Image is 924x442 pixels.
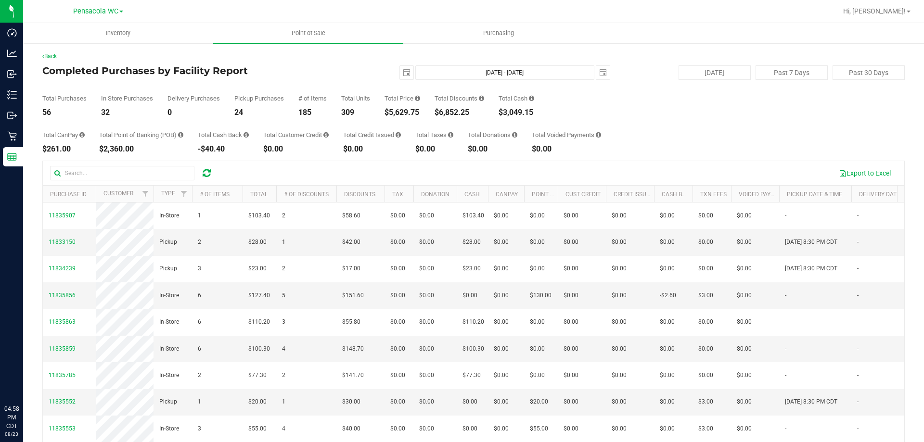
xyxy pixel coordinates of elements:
span: Pensacola WC [73,7,118,15]
span: $0.00 [612,211,627,220]
span: $0.00 [494,424,509,433]
span: In-Store [159,211,179,220]
span: $0.00 [737,238,752,247]
span: $0.00 [494,344,509,354]
span: $0.00 [564,211,578,220]
div: Total Point of Banking (POB) [99,132,183,138]
span: - [857,291,859,300]
span: $151.60 [342,291,364,300]
span: $103.40 [462,211,484,220]
span: Purchasing [470,29,527,38]
span: $20.00 [530,397,548,406]
span: $0.00 [564,344,578,354]
span: $0.00 [462,424,477,433]
span: $0.00 [390,371,405,380]
span: $0.00 [660,344,675,354]
span: $0.00 [462,291,477,300]
span: $0.00 [419,317,434,327]
span: $0.00 [419,344,434,354]
span: 6 [198,291,201,300]
span: $3.00 [698,424,713,433]
span: 1 [282,238,285,247]
span: $23.00 [462,264,481,273]
span: $0.00 [564,397,578,406]
div: $2,360.00 [99,145,183,153]
span: $0.00 [390,424,405,433]
inline-svg: Dashboard [7,28,17,38]
span: $0.00 [530,317,545,327]
div: Delivery Purchases [167,95,220,101]
span: $0.00 [737,264,752,273]
span: $0.00 [462,397,477,406]
span: - [785,317,786,327]
span: $0.00 [698,211,713,220]
inline-svg: Analytics [7,49,17,58]
span: $0.00 [390,264,405,273]
span: $0.00 [390,291,405,300]
span: $0.00 [390,397,405,406]
span: $0.00 [737,397,752,406]
span: $42.00 [342,238,360,247]
inline-svg: Retail [7,131,17,141]
inline-svg: Inventory [7,90,17,100]
span: $0.00 [698,371,713,380]
span: $141.70 [342,371,364,380]
div: Total Taxes [415,132,453,138]
div: $0.00 [415,145,453,153]
div: $0.00 [343,145,401,153]
div: Total Units [341,95,370,101]
span: $0.00 [390,317,405,327]
div: # of Items [298,95,327,101]
span: - [857,344,859,354]
button: Past 30 Days [833,65,905,80]
span: $58.60 [342,211,360,220]
div: 24 [234,109,284,116]
inline-svg: Reports [7,152,17,162]
span: $0.00 [612,371,627,380]
span: $0.00 [419,424,434,433]
span: $0.00 [419,371,434,380]
span: 11833150 [49,239,76,245]
span: $0.00 [419,291,434,300]
span: 11835785 [49,372,76,379]
i: Sum of the total taxes for all purchases in the date range. [448,132,453,138]
iframe: Resource center [10,365,38,394]
a: Filter [138,186,154,202]
span: - [857,264,859,273]
span: - [857,424,859,433]
span: $30.00 [342,397,360,406]
span: $100.30 [248,344,270,354]
i: Sum of the successful, non-voided CanPay payment transactions for all purchases in the date range. [79,132,85,138]
span: $0.00 [612,397,627,406]
span: 4 [282,344,285,354]
span: $0.00 [660,317,675,327]
span: $23.00 [248,264,267,273]
a: Point of Sale [213,23,403,43]
span: $0.00 [612,344,627,354]
a: Inventory [23,23,213,43]
span: [DATE] 8:30 PM CDT [785,264,837,273]
div: -$40.40 [198,145,249,153]
span: $0.00 [494,371,509,380]
span: - [785,291,786,300]
span: $0.00 [564,238,578,247]
inline-svg: Inbound [7,69,17,79]
i: Sum of all account credit issued for all refunds from returned purchases in the date range. [396,132,401,138]
span: - [785,211,786,220]
span: 3 [282,317,285,327]
span: $28.00 [248,238,267,247]
div: 32 [101,109,153,116]
span: - [857,317,859,327]
span: -$2.60 [660,291,676,300]
a: Voided Payment [739,191,786,198]
span: $0.00 [494,317,509,327]
div: Total CanPay [42,132,85,138]
span: select [400,66,413,79]
span: $3.00 [698,397,713,406]
a: Type [161,190,175,197]
span: 6 [198,344,201,354]
span: $0.00 [737,424,752,433]
span: $103.40 [248,211,270,220]
span: $28.00 [462,238,481,247]
button: Past 7 Days [756,65,828,80]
